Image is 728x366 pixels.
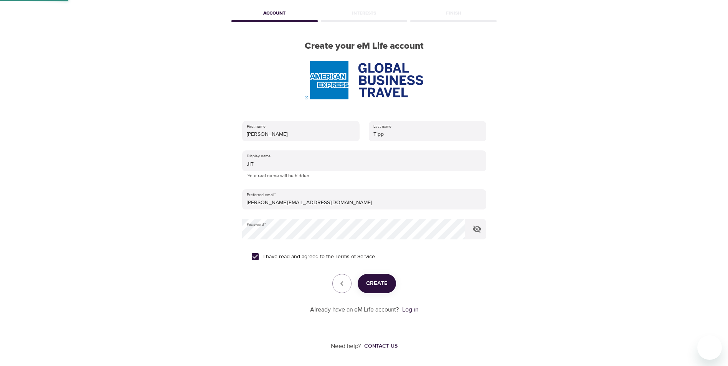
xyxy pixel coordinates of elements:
p: Your real name will be hidden. [248,172,481,180]
iframe: Button to launch messaging window [697,335,722,360]
span: Create [366,279,388,289]
div: Contact us [364,342,398,350]
a: Contact us [361,342,398,350]
a: Log in [402,306,418,313]
span: I have read and agreed to the [263,253,375,261]
h2: Create your eM Life account [230,41,499,52]
p: Already have an eM Life account? [310,305,399,314]
p: Need help? [331,342,361,351]
a: Terms of Service [335,253,375,261]
button: Create [358,274,396,293]
img: AmEx%20GBT%20logo.png [305,61,423,99]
